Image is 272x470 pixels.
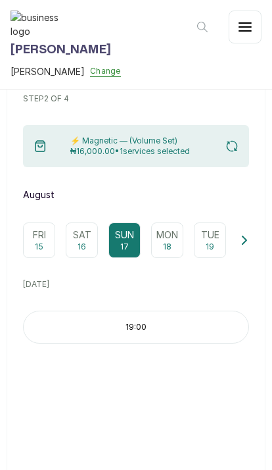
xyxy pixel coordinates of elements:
[120,242,129,252] p: 17
[73,228,91,242] p: Sat
[11,11,63,38] img: business logo
[206,242,214,252] p: 19
[90,66,121,77] button: Change
[70,146,190,157] p: ₦16,000.00 • 1 services selected
[35,242,43,252] p: 15
[33,228,46,242] p: Fri
[23,93,69,104] p: step 2 of 4
[11,41,121,59] h1: [PERSON_NAME]
[24,322,248,332] p: 19:00
[78,242,86,252] p: 16
[23,188,249,201] p: August
[201,228,219,242] p: Tue
[11,65,85,78] span: [PERSON_NAME]
[70,136,190,146] p: ⚡ Magnetic — (Volume Set)
[23,279,249,290] p: [DATE]
[156,228,178,242] p: Mon
[115,228,134,242] p: Sun
[163,242,171,252] p: 18
[11,65,121,78] button: [PERSON_NAME]Change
